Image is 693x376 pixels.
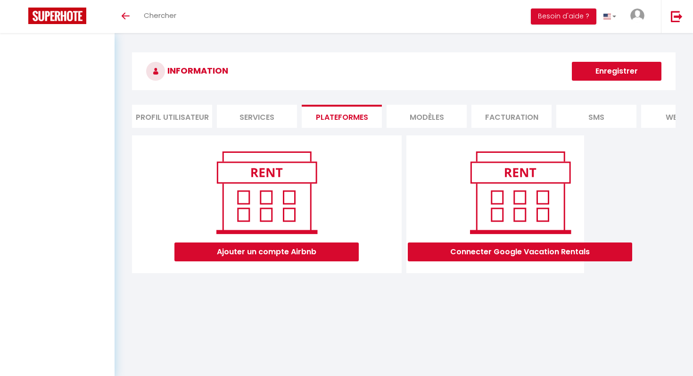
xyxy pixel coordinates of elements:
[556,105,636,128] li: SMS
[671,10,683,22] img: logout
[531,8,596,25] button: Besoin d'aide ?
[302,105,382,128] li: Plateformes
[132,52,676,90] h3: INFORMATION
[174,242,359,261] button: Ajouter un compte Airbnb
[572,62,661,81] button: Enregistrer
[408,242,632,261] button: Connecter Google Vacation Rentals
[460,147,580,238] img: rent.png
[630,8,644,23] img: ...
[387,105,467,128] li: MODÈLES
[471,105,552,128] li: Facturation
[28,8,86,24] img: Super Booking
[217,105,297,128] li: Services
[206,147,327,238] img: rent.png
[132,105,212,128] li: Profil Utilisateur
[144,10,176,20] span: Chercher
